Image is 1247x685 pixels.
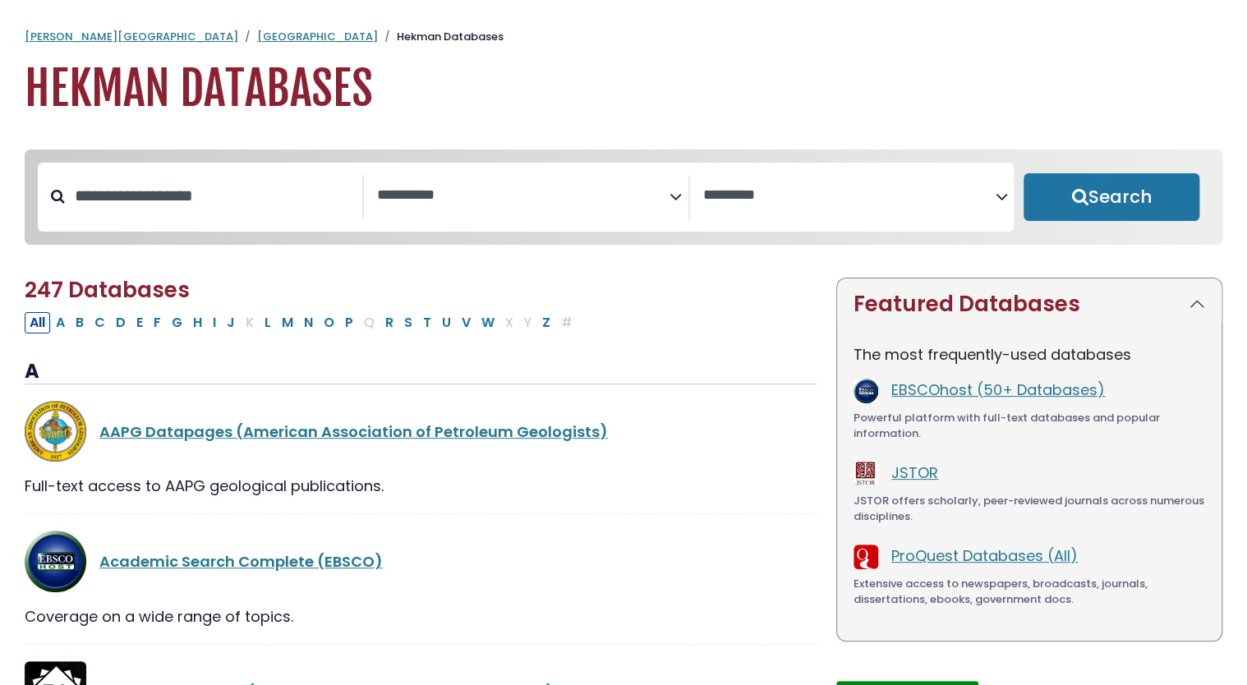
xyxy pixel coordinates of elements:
p: The most frequently-used databases [854,343,1205,365]
button: Filter Results T [418,312,436,333]
button: Filter Results B [71,312,89,333]
button: Filter Results M [277,312,298,333]
button: Filter Results N [299,312,318,333]
button: Filter Results A [51,312,70,333]
button: Featured Databases [837,278,1222,330]
span: 247 Databases [25,275,190,305]
button: Filter Results J [222,312,240,333]
h3: A [25,360,817,384]
button: Filter Results P [340,312,358,333]
button: Filter Results I [208,312,221,333]
button: Filter Results O [319,312,339,333]
input: Search database by title or keyword [65,182,362,209]
a: ProQuest Databases (All) [891,545,1078,566]
button: Filter Results U [437,312,456,333]
button: Submit for Search Results [1024,173,1199,221]
button: Filter Results E [131,312,148,333]
h1: Hekman Databases [25,62,1222,117]
div: Extensive access to newspapers, broadcasts, journals, dissertations, ebooks, government docs. [854,576,1205,608]
div: Powerful platform with full-text databases and popular information. [854,410,1205,442]
a: Academic Search Complete (EBSCO) [99,551,383,572]
button: Filter Results V [457,312,476,333]
button: Filter Results R [380,312,398,333]
button: All [25,312,50,333]
a: EBSCOhost (50+ Databases) [891,379,1105,400]
nav: breadcrumb [25,29,1222,45]
button: Filter Results F [149,312,166,333]
a: AAPG Datapages (American Association of Petroleum Geologists) [99,421,608,442]
button: Filter Results W [476,312,499,333]
button: Filter Results C [90,312,110,333]
div: Full-text access to AAPG geological publications. [25,475,817,497]
a: [GEOGRAPHIC_DATA] [257,29,378,44]
div: Alpha-list to filter by first letter of database name [25,311,579,332]
a: JSTOR [891,462,938,483]
button: Filter Results Z [537,312,555,333]
nav: Search filters [25,149,1222,245]
div: JSTOR offers scholarly, peer-reviewed journals across numerous disciplines. [854,493,1205,525]
div: Coverage on a wide range of topics. [25,605,817,628]
li: Hekman Databases [378,29,504,45]
button: Filter Results S [399,312,417,333]
textarea: Search [377,187,670,205]
a: [PERSON_NAME][GEOGRAPHIC_DATA] [25,29,238,44]
button: Filter Results G [167,312,187,333]
button: Filter Results H [188,312,207,333]
textarea: Search [703,187,996,205]
button: Filter Results D [111,312,131,333]
button: Filter Results L [260,312,276,333]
